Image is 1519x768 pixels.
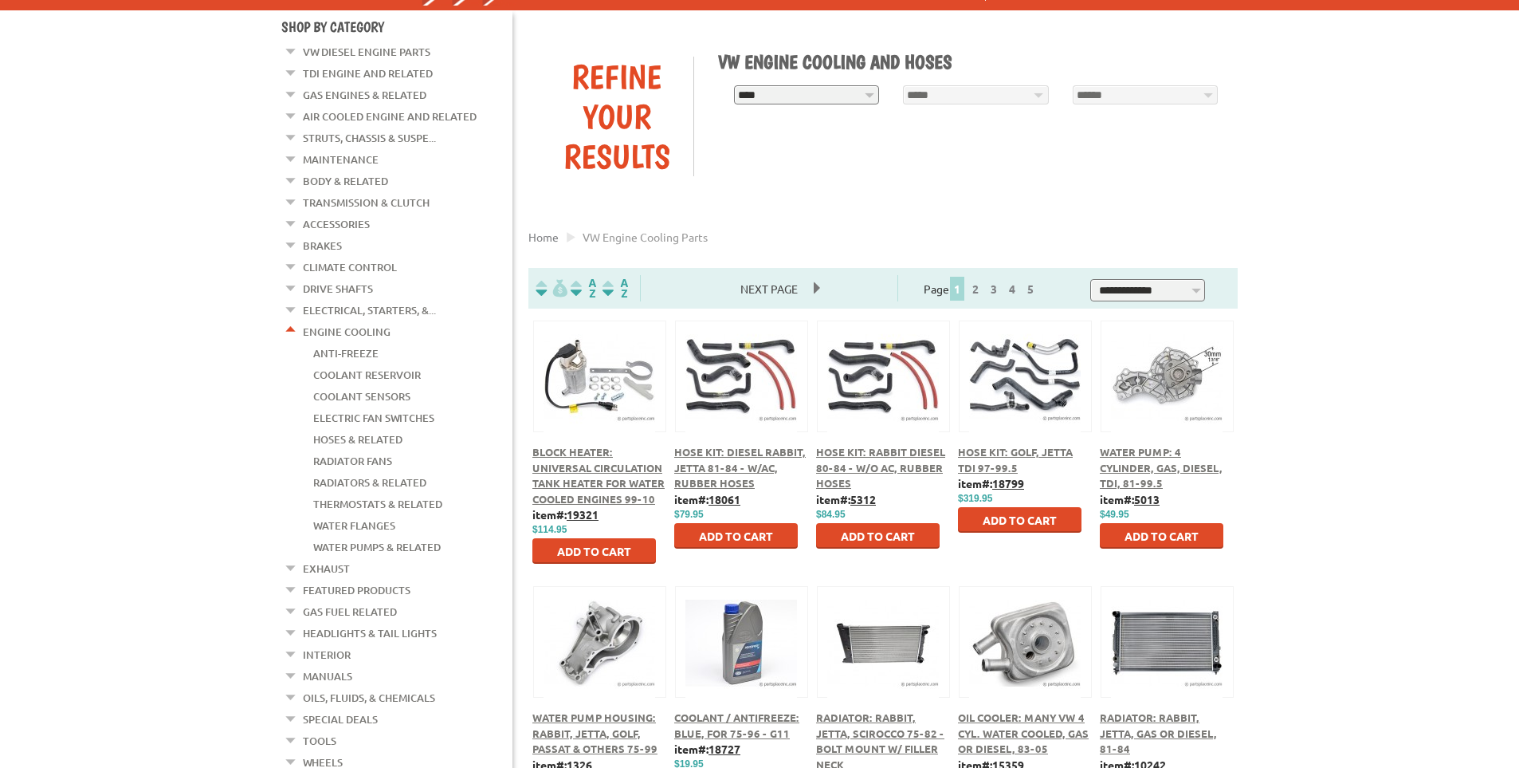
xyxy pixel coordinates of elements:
u: 19321 [567,507,599,522]
u: 5312 [850,492,876,506]
a: Next Page [724,282,814,296]
u: 18061 [708,492,740,506]
a: Interior [303,644,351,665]
button: Add to Cart [958,507,1081,533]
img: Sort by Sales Rank [599,279,631,297]
a: VW Diesel Engine Parts [303,41,430,62]
b: item#: [958,476,1024,490]
a: Accessories [303,214,370,234]
a: Anti-Freeze [313,343,379,364]
a: Transmission & Clutch [303,192,430,213]
a: Special Deals [303,709,378,730]
span: 1 [950,277,964,301]
a: Gas Engines & Related [303,85,426,105]
a: Climate Control [303,257,397,278]
a: Gas Fuel Related [303,601,397,622]
span: $84.95 [816,509,846,520]
a: Oil Cooler: Many VW 4 Cyl. water cooled, Gas or Diesel, 83-05 [958,711,1089,755]
a: Water Pumps & Related [313,537,441,557]
a: Electrical, Starters, &... [303,300,436,321]
button: Add to Cart [532,538,656,564]
a: Thermostats & Related [313,494,442,514]
img: Sort by Headline [567,279,599,297]
a: Coolant Reservoir [313,364,421,385]
a: Headlights & Tail Lights [303,623,437,644]
button: Add to Cart [816,523,940,549]
span: Next Page [724,277,814,301]
a: Oils, Fluids, & Chemicals [303,687,435,708]
a: Maintenance [303,149,379,170]
a: Hose Kit: Diesel Rabbit, Jetta 81-84 - w/AC, Rubber Hoses [674,445,806,490]
a: Engine Cooling [303,321,391,342]
u: 18727 [708,742,740,756]
button: Add to Cart [1100,523,1223,549]
span: Add to Cart [841,529,915,543]
a: Struts, Chassis & Suspe... [303,128,436,148]
a: Hose Kit: Rabbit Diesel 80-84 - w/o AC, Rubber Hoses [816,445,945,490]
span: Add to Cart [983,513,1057,527]
b: item#: [1100,492,1160,506]
a: Coolant / Antifreeze: Blue, for 75-96 - G11 [674,711,799,740]
span: $114.95 [532,524,567,535]
a: 5 [1023,282,1038,296]
a: Block Heater: Universal Circulation Tank Heater For Water Cooled Engines 99-10 [532,445,665,506]
a: Water Flanges [313,515,395,536]
a: Water Pump Housing: Rabbit, Jetta, Golf, Passat & Others 75-99 [532,711,657,755]
img: filterpricelow.svg [536,279,567,297]
h4: Shop By Category [281,18,512,35]
a: Exhaust [303,558,350,579]
a: Manuals [303,666,352,687]
a: Hose Kit: Golf, Jetta TDI 97-99.5 [958,445,1073,475]
a: Tools [303,731,336,751]
a: 2 [968,282,983,296]
b: item#: [816,492,876,506]
a: Body & Related [303,171,388,191]
span: VW engine cooling parts [583,230,708,244]
a: TDI Engine and Related [303,63,433,84]
b: item#: [674,492,740,506]
a: Featured Products [303,580,410,601]
span: $79.95 [674,509,704,520]
a: 3 [987,282,1001,296]
a: Coolant Sensors [313,386,410,407]
b: item#: [674,742,740,756]
a: Drive Shafts [303,278,373,299]
a: Home [528,230,559,244]
a: Radiator: Rabbit, Jetta, Gas or Diesel, 81-84 [1100,711,1217,755]
span: $319.95 [958,493,992,504]
a: Radiator Fans [313,451,392,471]
a: 4 [1005,282,1019,296]
span: Add to Cart [1125,529,1199,543]
button: Add to Cart [674,523,798,549]
u: 5013 [1134,492,1160,506]
a: Water Pump: 4 Cylinder, Gas, Diesel, TDI, 81-99.5 [1100,445,1223,490]
a: Hoses & Related [313,429,402,450]
a: Electric Fan Switches [313,408,434,428]
span: $49.95 [1100,509,1129,520]
h1: VW Engine Cooling and Hoses [718,50,1227,73]
b: item#: [532,507,599,522]
a: Radiators & Related [313,472,426,493]
span: Add to Cart [699,529,773,543]
u: 18799 [992,476,1024,490]
div: Page [897,275,1065,301]
a: Brakes [303,235,342,256]
div: Refine Your Results [540,57,693,176]
span: Add to Cart [557,544,631,558]
a: Air Cooled Engine and Related [303,106,477,127]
